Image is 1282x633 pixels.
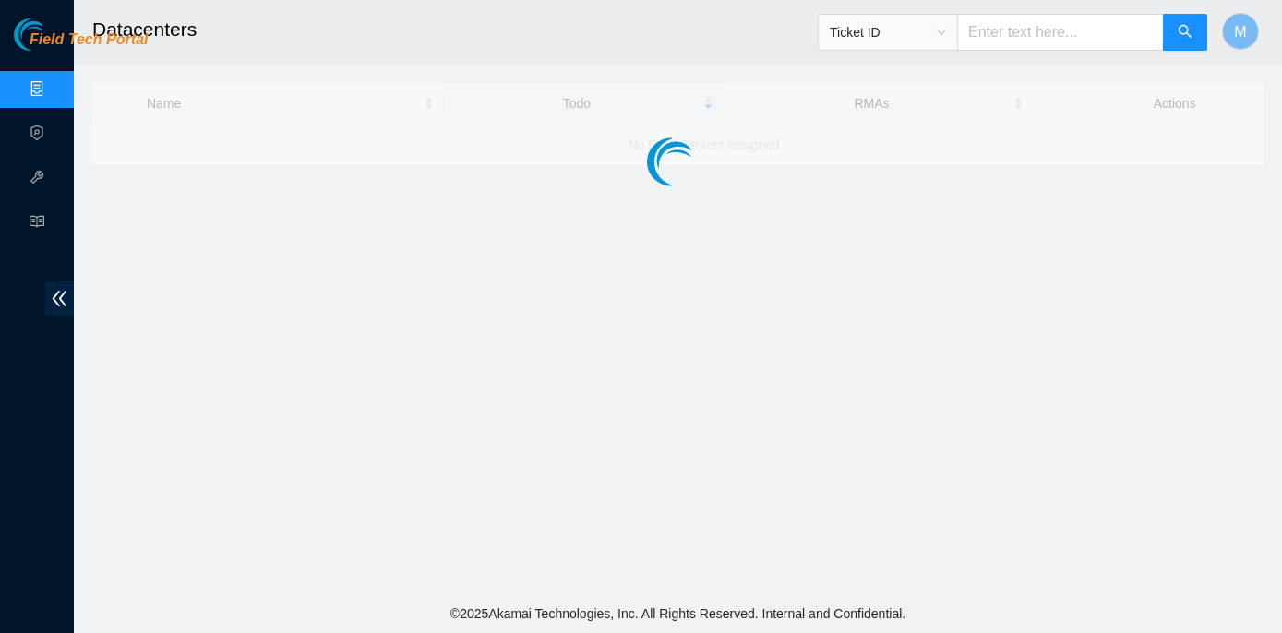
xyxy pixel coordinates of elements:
[45,281,74,316] span: double-left
[30,31,148,49] span: Field Tech Portal
[14,18,93,51] img: Akamai Technologies
[30,206,44,243] span: read
[1178,24,1192,42] span: search
[1163,14,1207,51] button: search
[1234,20,1246,43] span: M
[14,33,148,57] a: Akamai TechnologiesField Tech Portal
[74,594,1282,633] footer: © 2025 Akamai Technologies, Inc. All Rights Reserved. Internal and Confidential.
[957,14,1164,51] input: Enter text here...
[830,18,946,46] span: Ticket ID
[1222,13,1259,50] button: M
